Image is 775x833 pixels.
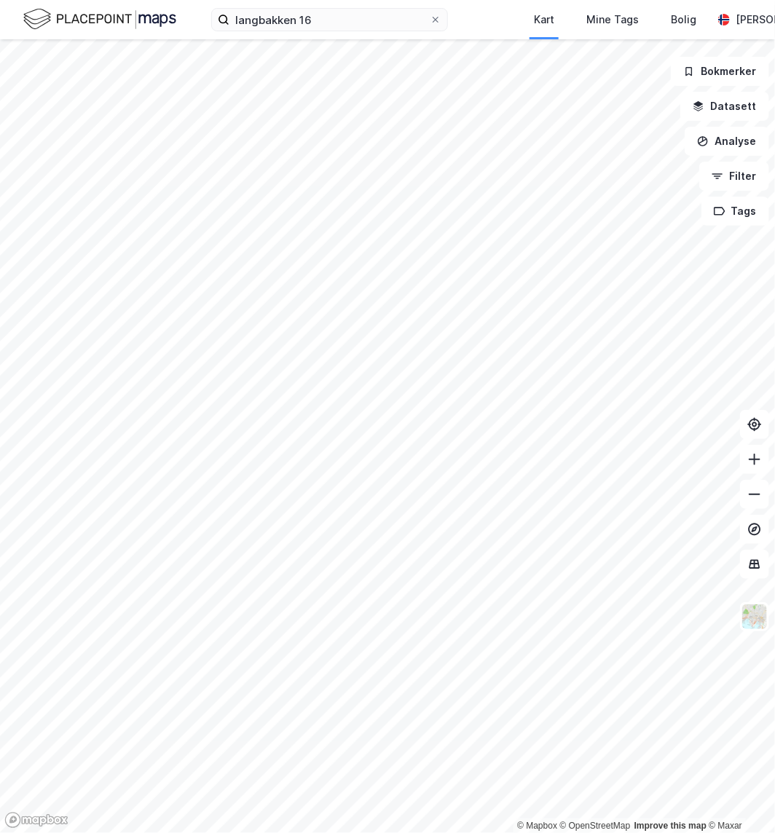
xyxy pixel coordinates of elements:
[517,821,557,831] a: Mapbox
[701,197,769,226] button: Tags
[702,763,775,833] iframe: Chat Widget
[699,162,769,191] button: Filter
[680,92,769,121] button: Datasett
[634,821,707,831] a: Improve this map
[671,57,769,86] button: Bokmerker
[560,821,631,831] a: OpenStreetMap
[534,11,554,28] div: Kart
[671,11,696,28] div: Bolig
[23,7,176,32] img: logo.f888ab2527a4732fd821a326f86c7f29.svg
[702,763,775,833] div: Kontrollprogram for chat
[685,127,769,156] button: Analyse
[4,812,68,829] a: Mapbox homepage
[586,11,639,28] div: Mine Tags
[229,9,430,31] input: Søk på adresse, matrikkel, gårdeiere, leietakere eller personer
[741,603,768,631] img: Z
